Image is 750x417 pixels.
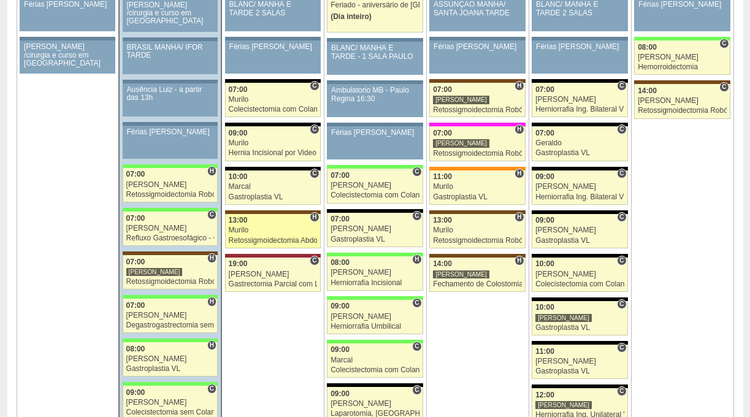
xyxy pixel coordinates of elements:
span: Consultório [719,39,729,48]
span: 12:00 [535,391,554,399]
div: Retossigmoidectomia Robótica [433,106,522,114]
a: Férias [PERSON_NAME] [327,126,423,159]
span: 07:00 [126,170,145,178]
div: [PERSON_NAME] [331,182,419,189]
a: H 08:00 [PERSON_NAME] Gastroplastia VL [123,342,218,377]
div: Gastroplastia VL [331,235,419,243]
div: Key: Aviso [532,37,627,40]
a: C 19:00 [PERSON_NAME] Gastrectomia Parcial com Linfadenectomia [225,258,321,292]
a: H 08:00 [PERSON_NAME] Herniorrafia Incisional [327,256,423,291]
span: Consultório [617,81,626,91]
div: Férias [PERSON_NAME] [229,43,316,51]
a: H 14:00 [PERSON_NAME] Fechamento de Colostomia ou Enterostomia [429,258,525,292]
div: Herniorrafia Incisional [331,279,419,287]
div: [PERSON_NAME] [126,224,215,232]
div: Key: Blanc [532,210,627,214]
div: [PERSON_NAME] [331,225,419,233]
span: 10:00 [535,259,554,268]
a: C 07:00 [PERSON_NAME] Herniorrafia Ing. Bilateral VL [532,83,627,117]
div: [PERSON_NAME] [433,95,489,104]
div: Hernia Incisional por Video [229,149,317,157]
div: BLANC/ MANHÃ E TARDE 2 SALAS [229,1,316,17]
span: Hospital [207,253,216,263]
div: Gastroplastia VL [433,193,522,201]
span: Consultório [617,212,626,222]
div: Key: Brasil [123,208,218,212]
div: Retossigmoidectomia Abdominal VL [229,237,317,245]
span: 09:00 [535,216,554,224]
span: 14:00 [638,86,657,95]
span: 09:00 [331,345,350,354]
div: BLANC/ MANHÃ E TARDE 2 SALAS [536,1,624,17]
div: Murilo [433,183,522,191]
div: Key: Brasil [327,253,423,256]
div: Gastroplastia VL [229,193,317,201]
span: 19:00 [229,259,248,268]
a: C 10:00 Marcal Gastroplastia VL [225,170,321,205]
div: Retossigmoidectomia Robótica [126,278,215,286]
span: Consultório [412,167,421,177]
span: 09:00 [331,389,350,398]
a: C 10:00 [PERSON_NAME] Colecistectomia com Colangiografia VL [532,258,627,292]
div: ASSUNÇÃO MANHÃ/ SANTA JOANA TARDE [434,1,521,17]
div: [PERSON_NAME] [126,181,215,189]
span: 09:00 [331,302,350,310]
a: C 09:00 Murilo Hernia Incisional por Video [225,126,321,161]
a: C 07:00 Murilo Colecistectomia com Colangiografia VL [225,83,321,117]
span: Consultório [617,256,626,266]
span: 07:00 [126,258,145,266]
a: C 07:00 [PERSON_NAME] Colecistectomia com Colangiografia VL [327,169,423,203]
div: Key: Santa Joana [225,210,321,214]
div: Herniorrafia Umbilical [331,323,419,331]
div: Retossigmoidectomia Robótica [638,107,727,115]
span: Consultório [207,384,216,394]
div: Key: Aviso [327,38,423,42]
div: Colecistectomia sem Colangiografia VL [126,408,215,416]
div: Key: Blanc [532,167,627,170]
div: Gastroplastia VL [535,149,624,157]
div: Key: Aviso [123,37,218,41]
div: Retossigmoidectomia Robótica [126,191,215,199]
div: Key: Santa Joana [123,251,218,255]
span: Consultório [310,169,319,178]
div: Colecistectomia com Colangiografia VL [331,191,419,199]
a: C 08:00 [PERSON_NAME] Hemorroidectomia [634,40,730,75]
span: 11:00 [535,347,554,356]
span: Consultório [617,299,626,309]
div: Refluxo Gastroesofágico - Cirurgia VL [126,234,215,242]
div: Gastrectomia Parcial com Linfadenectomia [229,280,317,288]
div: Key: Blanc [532,341,627,345]
div: Marcal [331,356,419,364]
a: Ausência Luiz - a partir das 13h [123,83,218,117]
span: 07:00 [331,171,350,180]
a: C 09:00 Marcal Colecistectomia com Colangiografia VL [327,343,423,378]
a: H 11:00 Murilo Gastroplastia VL [429,170,525,205]
div: Key: Santa Joana [429,210,525,214]
span: Hospital [207,340,216,350]
span: 07:00 [535,129,554,137]
div: Key: Santa Joana [429,79,525,83]
div: Férias [PERSON_NAME] [331,129,419,137]
a: C 09:00 [PERSON_NAME] Herniorrafia Umbilical [327,300,423,334]
span: Consultório [412,211,421,221]
span: 13:00 [229,216,248,224]
div: Key: Brasil [327,165,423,169]
div: Key: Blanc [532,123,627,126]
div: Key: Sírio Libanês [225,254,321,258]
span: 07:00 [433,129,452,137]
a: C 07:00 [PERSON_NAME] Gastroplastia VL [327,213,423,247]
a: H 13:00 Murilo Retossigmoidectomia Robótica [429,214,525,248]
span: 09:00 [126,388,145,397]
span: 14:00 [433,259,452,268]
a: C 09:00 [PERSON_NAME] Gastroplastia VL [532,214,627,248]
div: Herniorrafia Ing. Bilateral VL [535,105,624,113]
span: 11:00 [433,172,452,181]
span: Hospital [515,124,524,134]
div: BLANC/ MANHÃ E TARDE - 1 SALA PAULO [331,44,419,60]
span: Consultório [310,81,319,91]
span: Consultório [310,256,319,266]
div: [PERSON_NAME] [126,399,215,407]
div: Key: Brasil [327,296,423,300]
div: [PERSON_NAME] [331,400,419,408]
div: Férias [PERSON_NAME] [24,1,111,9]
